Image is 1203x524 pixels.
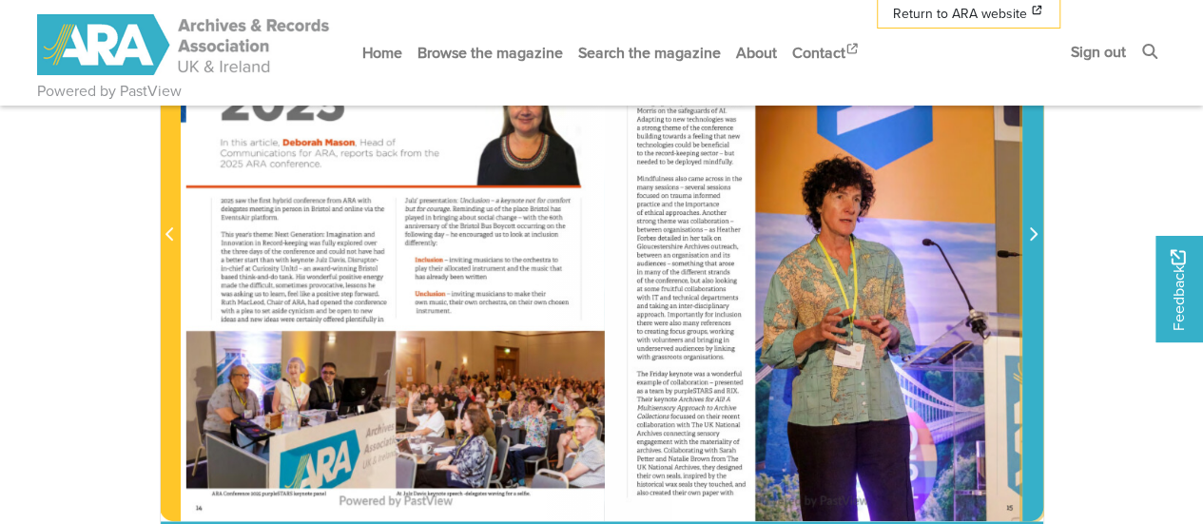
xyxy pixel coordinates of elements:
[355,28,410,78] a: Home
[1063,27,1134,77] a: Sign out
[37,14,332,75] img: ARA - ARC Magazine | Powered by PastView
[893,4,1027,24] span: Return to ARA website
[785,28,868,78] a: Contact
[571,28,728,78] a: Search the magazine
[1155,236,1203,342] a: Would you like to provide feedback?
[37,4,332,87] a: ARA - ARC Magazine | Powered by PastView logo
[728,28,785,78] a: About
[37,80,182,103] a: Powered by PastView
[1167,249,1190,330] span: Feedback
[410,28,571,78] a: Browse the magazine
